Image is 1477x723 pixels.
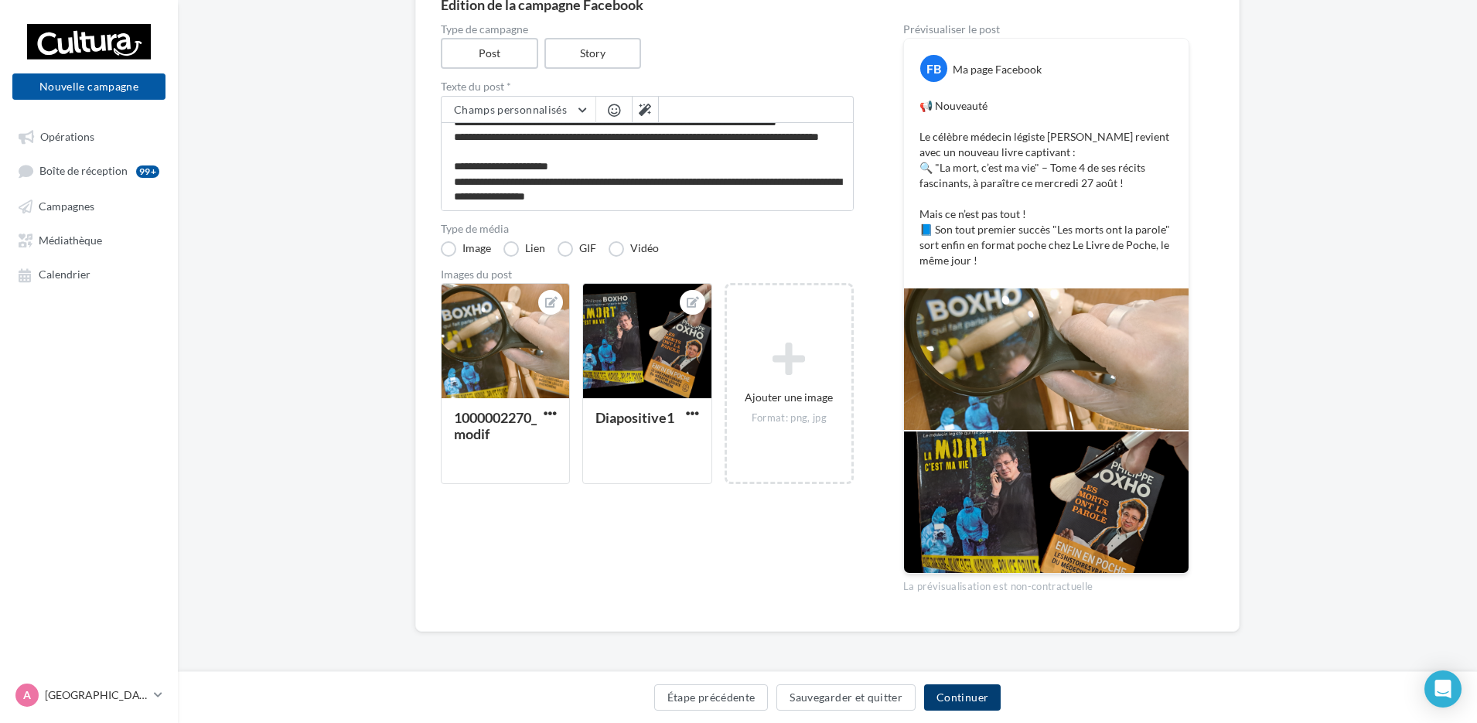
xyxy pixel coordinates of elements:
[903,574,1189,594] div: La prévisualisation est non-contractuelle
[9,156,169,185] a: Boîte de réception99+
[595,409,674,426] div: Diapositive1
[953,62,1042,77] div: Ma page Facebook
[441,241,491,257] label: Image
[9,226,169,254] a: Médiathèque
[45,687,148,703] p: [GEOGRAPHIC_DATA]
[39,165,128,178] span: Boîte de réception
[39,234,102,247] span: Médiathèque
[920,55,947,82] div: FB
[924,684,1001,711] button: Continuer
[9,122,169,150] a: Opérations
[776,684,916,711] button: Sauvegarder et quitter
[654,684,769,711] button: Étape précédente
[441,223,854,234] label: Type de média
[454,103,567,116] span: Champs personnalisés
[441,269,854,280] div: Images du post
[544,38,642,69] label: Story
[40,130,94,143] span: Opérations
[39,200,94,213] span: Campagnes
[558,241,596,257] label: GIF
[454,409,537,442] div: 1000002270_modif
[39,268,90,281] span: Calendrier
[12,680,165,710] a: A [GEOGRAPHIC_DATA]
[9,192,169,220] a: Campagnes
[609,241,659,257] label: Vidéo
[1424,670,1462,708] div: Open Intercom Messenger
[441,38,538,69] label: Post
[442,97,595,123] button: Champs personnalisés
[23,687,31,703] span: A
[503,241,545,257] label: Lien
[136,165,159,178] div: 99+
[919,98,1173,268] p: 📢 Nouveauté Le célèbre médecin légiste [PERSON_NAME] revient avec un nouveau livre captivant : 🔍 ...
[441,81,854,92] label: Texte du post *
[441,24,854,35] label: Type de campagne
[12,73,165,100] button: Nouvelle campagne
[903,24,1189,35] div: Prévisualiser le post
[9,260,169,288] a: Calendrier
